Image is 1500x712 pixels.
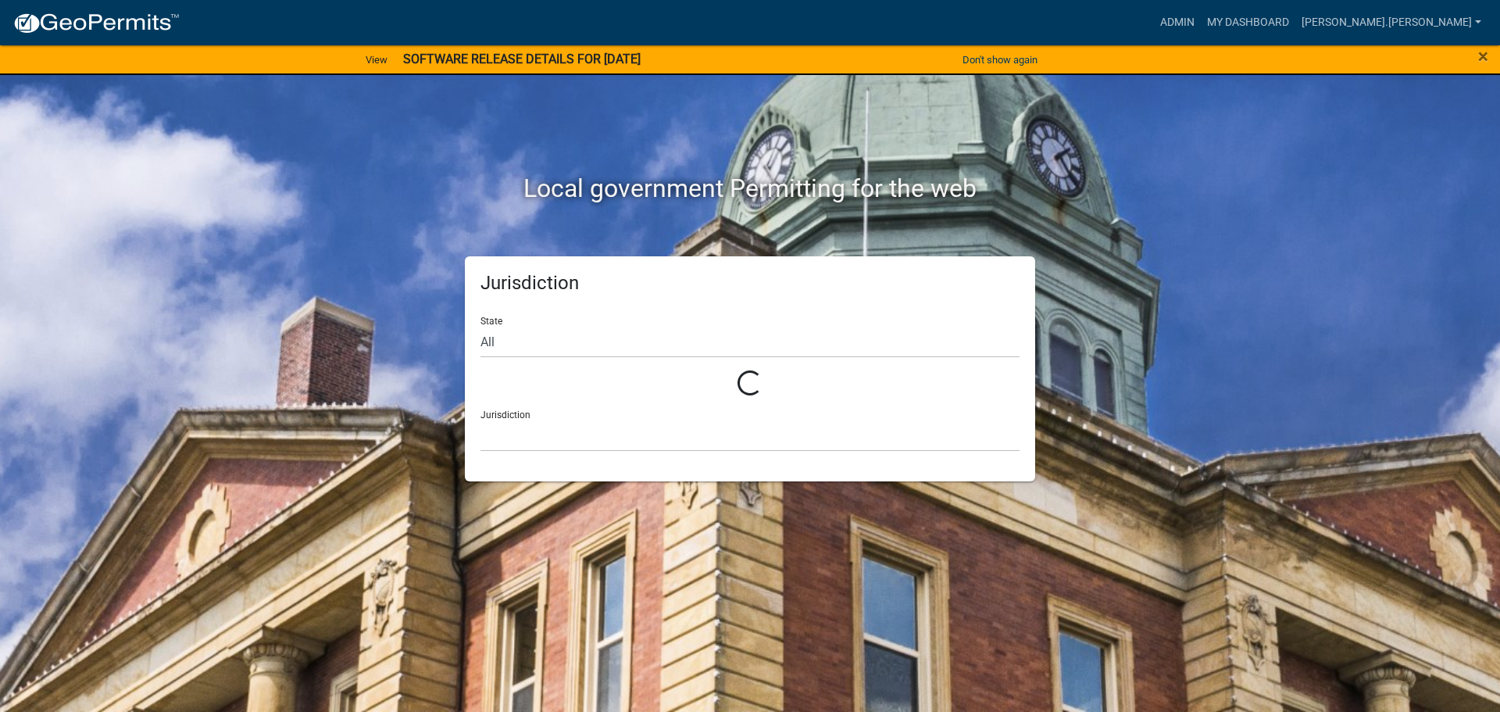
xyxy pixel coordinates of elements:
[1201,8,1295,38] a: My Dashboard
[1478,47,1488,66] button: Close
[1154,8,1201,38] a: Admin
[956,47,1044,73] button: Don't show again
[403,52,641,66] strong: SOFTWARE RELEASE DETAILS FOR [DATE]
[480,272,1020,295] h5: Jurisdiction
[359,47,394,73] a: View
[1478,45,1488,67] span: ×
[1295,8,1487,38] a: [PERSON_NAME].[PERSON_NAME]
[316,174,1184,203] h2: Local government Permitting for the web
